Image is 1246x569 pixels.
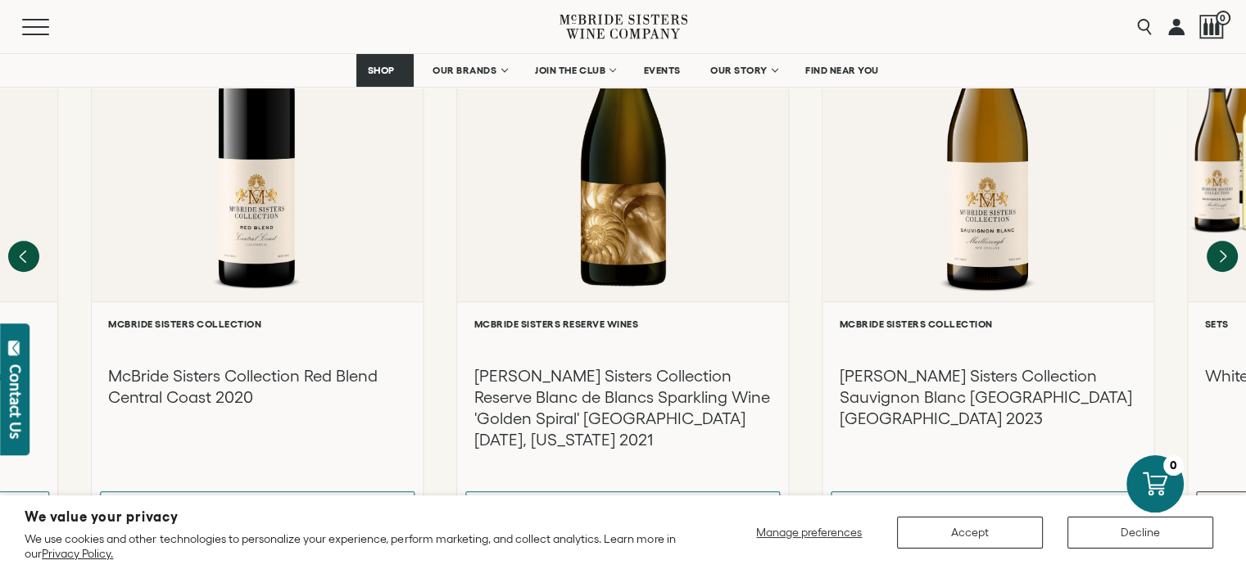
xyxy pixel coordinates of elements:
[25,531,686,561] p: We use cookies and other technologies to personalize your experience, perform marketing, and coll...
[422,54,516,87] a: OUR BRANDS
[474,318,773,329] h6: McBride Sisters Reserve Wines
[22,19,81,35] button: Mobile Menu Trigger
[524,54,625,87] a: JOIN THE CLUB
[42,547,113,560] a: Privacy Policy.
[795,54,890,87] a: FIND NEAR YOU
[367,65,395,76] span: SHOP
[633,54,691,87] a: EVENTS
[1207,241,1238,272] button: Next
[1067,517,1213,549] button: Decline
[535,65,605,76] span: JOIN THE CLUB
[700,54,787,87] a: OUR STORY
[433,65,496,76] span: OUR BRANDS
[839,365,1137,429] h3: [PERSON_NAME] Sisters Collection Sauvignon Blanc [GEOGRAPHIC_DATA] [GEOGRAPHIC_DATA] 2023
[474,365,773,450] h3: [PERSON_NAME] Sisters Collection Reserve Blanc de Blancs Sparkling Wine 'Golden Spiral' [GEOGRAPH...
[1216,11,1230,25] span: 0
[25,510,686,524] h2: We value your privacy
[108,365,406,408] h3: McBride Sisters Collection Red Blend Central Coast 2020
[100,491,415,524] button: Add to cart $18.99
[108,318,406,329] h6: McBride Sisters Collection
[831,491,1145,524] button: Add to cart $16.99
[8,241,39,272] button: Previous
[897,517,1043,549] button: Accept
[756,526,862,539] span: Manage preferences
[805,65,879,76] span: FIND NEAR YOU
[839,318,1137,329] h6: McBride Sisters Collection
[7,364,24,439] div: Contact Us
[746,517,872,549] button: Manage preferences
[644,65,681,76] span: EVENTS
[1163,455,1184,476] div: 0
[466,491,781,524] button: Add to cart $74.99
[710,65,768,76] span: OUR STORY
[356,54,414,87] a: SHOP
